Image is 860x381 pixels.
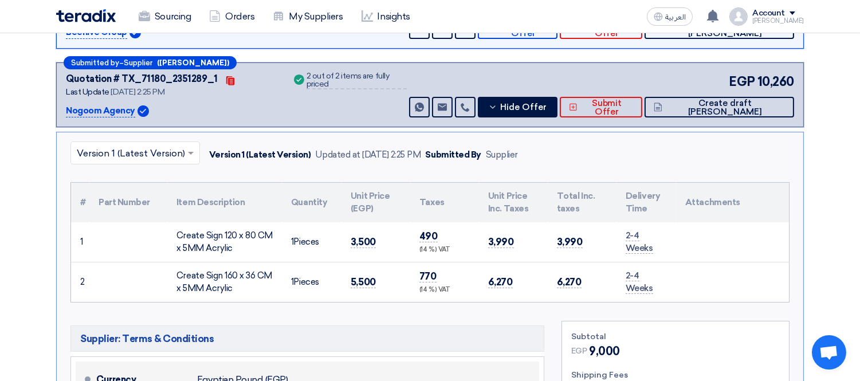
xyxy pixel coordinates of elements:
[351,276,376,288] span: 5,500
[124,59,152,66] span: Supplier
[419,230,438,242] span: 490
[665,99,785,116] span: Create draft [PERSON_NAME]
[752,18,804,24] div: [PERSON_NAME]
[64,56,237,69] div: –
[351,236,376,248] span: 3,500
[757,72,794,91] span: 10,260
[752,9,785,18] div: Account
[307,72,407,89] div: 2 out of 2 items are fully priced
[486,148,518,162] div: Supplier
[138,105,149,117] img: Verified Account
[89,183,167,222] th: Part Number
[341,183,410,222] th: Unit Price (EGP)
[729,7,748,26] img: profile_test.png
[560,97,642,117] button: Submit Offer
[426,148,481,162] div: Submitted By
[419,270,437,282] span: 770
[111,87,164,97] span: [DATE] 2:25 PM
[665,21,785,38] span: Create draft [PERSON_NAME]
[410,183,479,222] th: Taxes
[56,9,116,22] img: Teradix logo
[157,59,229,66] b: ([PERSON_NAME])
[352,4,419,29] a: Insights
[729,72,755,91] span: EGP
[66,72,218,86] div: Quotation # TX_71180_2351289_1
[500,103,547,112] span: Hide Offer
[571,345,587,357] span: EGP
[479,183,548,222] th: Unit Price Inc. Taxes
[419,245,470,255] div: (14 %) VAT
[66,87,109,97] span: Last Update
[676,183,789,222] th: Attachments
[557,236,583,248] span: 3,990
[291,277,294,287] span: 1
[488,276,513,288] span: 6,270
[282,262,341,302] td: Pieces
[589,343,620,360] span: 9,000
[209,148,311,162] div: Version 1 (Latest Version)
[488,236,514,248] span: 3,990
[580,21,633,38] span: Submit Offer
[200,4,264,29] a: Orders
[176,269,273,295] div: Create Sign 160 x 36 CM x 5MM Acrylic
[626,270,653,294] span: 2-4 Weeks
[264,4,352,29] a: My Suppliers
[419,285,470,295] div: (14 %) VAT
[176,229,273,255] div: Create Sign 120 x 80 CM x 5MM Acrylic
[129,4,200,29] a: Sourcing
[647,7,693,26] button: العربية
[571,369,780,381] div: Shipping Fees
[557,276,582,288] span: 6,270
[71,59,119,66] span: Submitted by
[71,222,89,262] td: 1
[316,148,421,162] div: Updated at [DATE] 2:25 PM
[580,99,633,116] span: Submit Offer
[291,237,294,247] span: 1
[282,222,341,262] td: Pieces
[499,21,549,38] span: Show Offer
[167,183,282,222] th: Item Description
[548,183,616,222] th: Total Inc. taxes
[616,183,676,222] th: Delivery Time
[571,331,780,343] div: Subtotal
[70,325,544,352] h5: Supplier: Terms & Conditions
[645,97,794,117] button: Create draft [PERSON_NAME]
[71,262,89,302] td: 2
[812,335,846,370] div: Open chat
[665,13,686,21] span: العربية
[282,183,341,222] th: Quantity
[626,230,653,254] span: 2-4 Weeks
[71,183,89,222] th: #
[66,104,135,118] p: Nogoom Agency
[478,97,557,117] button: Hide Offer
